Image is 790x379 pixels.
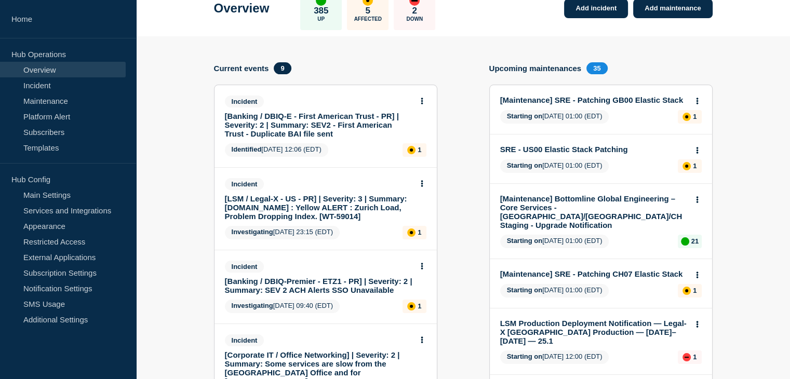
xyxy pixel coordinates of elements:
p: 21 [691,237,699,245]
div: down [682,353,691,361]
a: [LSM / Legal-X - US - PR] | Severity: 3 | Summary: [DOMAIN_NAME] : Yellow ALERT : Zurich Load, Pr... [225,194,412,221]
span: Starting on [507,237,543,245]
a: [Banking / DBIQ-E - First American Trust - PR] | Severity: 2 | Summary: SEV2 - First American Tru... [225,112,412,138]
a: LSM Production Deployment Notification — Legal-X [GEOGRAPHIC_DATA] Production — [DATE]–[DATE] — 25.1 [500,319,688,345]
div: affected [682,113,691,121]
div: up [681,237,689,246]
p: 1 [418,146,421,154]
span: [DATE] 12:06 (EDT) [225,143,328,157]
p: Affected [354,16,382,22]
p: 1 [418,302,421,310]
p: 2 [412,6,417,16]
span: [DATE] 01:00 (EDT) [500,159,609,173]
span: [DATE] 23:15 (EDT) [225,226,340,239]
span: Starting on [507,286,543,294]
h4: Current events [214,64,269,73]
h1: Overview [214,1,270,16]
span: Incident [225,261,264,273]
span: [DATE] 12:00 (EDT) [500,350,609,364]
span: Investigating [232,228,273,236]
span: 35 [586,62,607,74]
span: Starting on [507,353,543,360]
p: 1 [693,162,697,170]
p: 1 [418,228,421,236]
span: Incident [225,178,264,190]
span: Incident [225,334,264,346]
span: Starting on [507,161,543,169]
p: 1 [693,353,697,361]
span: [DATE] 09:40 (EDT) [225,300,340,313]
div: affected [407,302,416,310]
p: Up [317,16,325,22]
span: [DATE] 01:00 (EDT) [500,110,609,124]
span: [DATE] 01:00 (EDT) [500,284,609,297]
span: Incident [225,96,264,107]
span: [DATE] 01:00 (EDT) [500,235,609,248]
p: 5 [366,6,370,16]
p: 1 [693,113,697,120]
p: 385 [314,6,328,16]
a: [Maintenance] Bottomline Global Engineering – Core Services - [GEOGRAPHIC_DATA]/[GEOGRAPHIC_DATA]... [500,194,688,229]
div: affected [682,162,691,170]
p: 1 [693,287,697,294]
a: SRE - US00 Elastic Stack Patching [500,145,688,154]
div: affected [682,287,691,295]
a: [Maintenance] SRE - Patching GB00 Elastic Stack [500,96,688,104]
div: affected [407,146,416,154]
span: Identified [232,145,262,153]
p: Down [406,16,423,22]
a: [Banking / DBIQ-Premier - ETZ1 - PR] | Severity: 2 | Summary: SEV 2 ACH Alerts SSO Unavailable [225,277,412,294]
span: Starting on [507,112,543,120]
span: Investigating [232,302,273,309]
span: 9 [274,62,291,74]
a: [Maintenance] SRE - Patching CH07 Elastic Stack [500,269,688,278]
div: affected [407,228,416,237]
h4: Upcoming maintenances [489,64,582,73]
